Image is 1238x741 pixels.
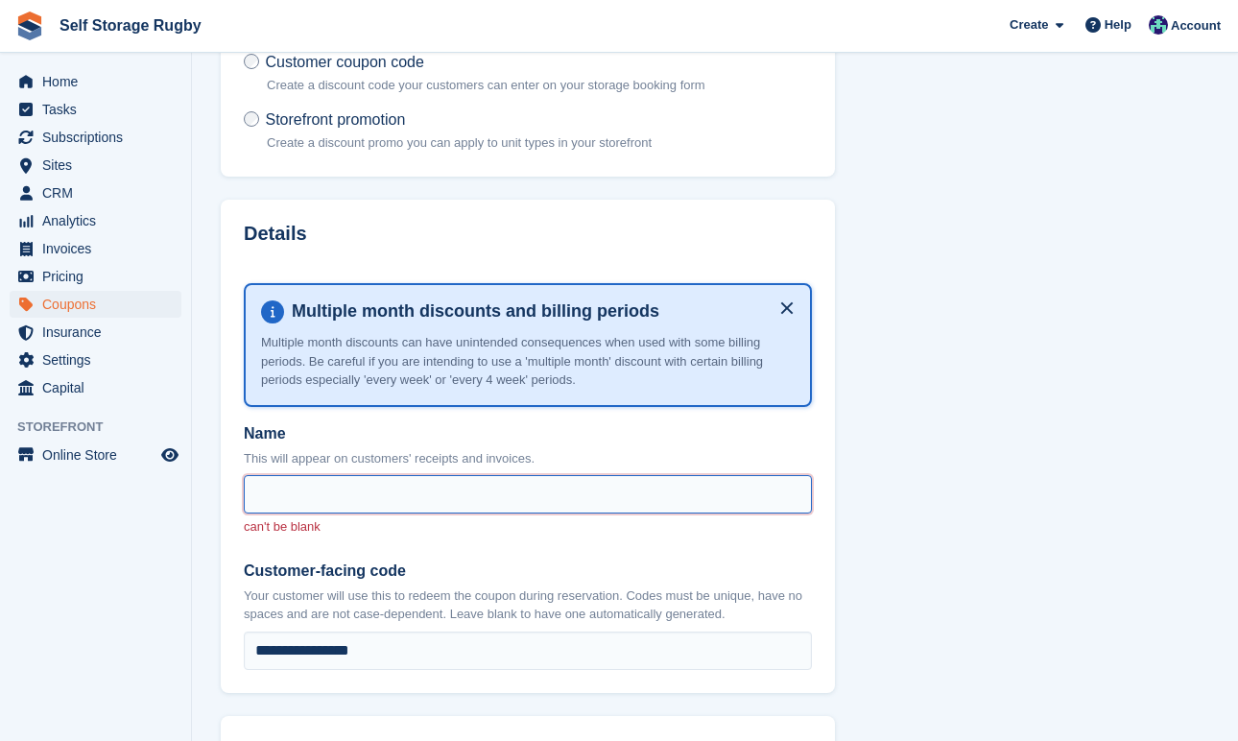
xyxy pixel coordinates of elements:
a: menu [10,179,181,206]
a: menu [10,207,181,234]
span: Home [42,68,157,95]
span: Storefront promotion [265,111,405,128]
p: Multiple month discounts can have unintended consequences when used with some billing periods. Be... [261,333,795,390]
p: Your customer will use this to redeem the coupon during reservation. Codes must be unique, have n... [244,586,812,624]
input: Customer coupon code Create a discount code your customers can enter on your storage booking form [244,54,259,69]
a: menu [10,68,181,95]
a: menu [10,347,181,373]
span: Analytics [42,207,157,234]
img: stora-icon-8386f47178a22dfd0bd8f6a31ec36ba5ce8667c1dd55bd0f319d3a0aa187defe.svg [15,12,44,40]
span: Invoices [42,235,157,262]
img: Chris Palmer [1149,15,1168,35]
span: CRM [42,179,157,206]
span: Sites [42,152,157,179]
a: menu [10,124,181,151]
a: Preview store [158,443,181,466]
a: menu [10,319,181,346]
span: Storefront [17,418,191,437]
span: Customer coupon code [265,54,423,70]
p: can't be blank [244,517,812,537]
span: Tasks [42,96,157,123]
p: This will appear on customers' receipts and invoices. [244,449,812,468]
input: Storefront promotion Create a discount promo you can apply to unit types in your storefront [244,111,259,127]
a: menu [10,374,181,401]
a: menu [10,152,181,179]
span: Settings [42,347,157,373]
h2: Details [244,223,812,245]
p: Create a discount promo you can apply to unit types in your storefront [267,133,652,153]
span: Help [1105,15,1131,35]
span: Pricing [42,263,157,290]
span: Subscriptions [42,124,157,151]
span: Account [1171,16,1221,36]
a: menu [10,235,181,262]
span: Online Store [42,442,157,468]
span: Capital [42,374,157,401]
label: Customer-facing code [244,560,812,583]
a: menu [10,291,181,318]
span: Coupons [42,291,157,318]
span: Create [1010,15,1048,35]
a: menu [10,442,181,468]
a: Self Storage Rugby [52,10,209,41]
a: menu [10,263,181,290]
a: menu [10,96,181,123]
p: Create a discount code your customers can enter on your storage booking form [267,76,705,95]
h4: Multiple month discounts and billing periods [284,300,795,323]
span: Insurance [42,319,157,346]
label: Name [244,422,812,445]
